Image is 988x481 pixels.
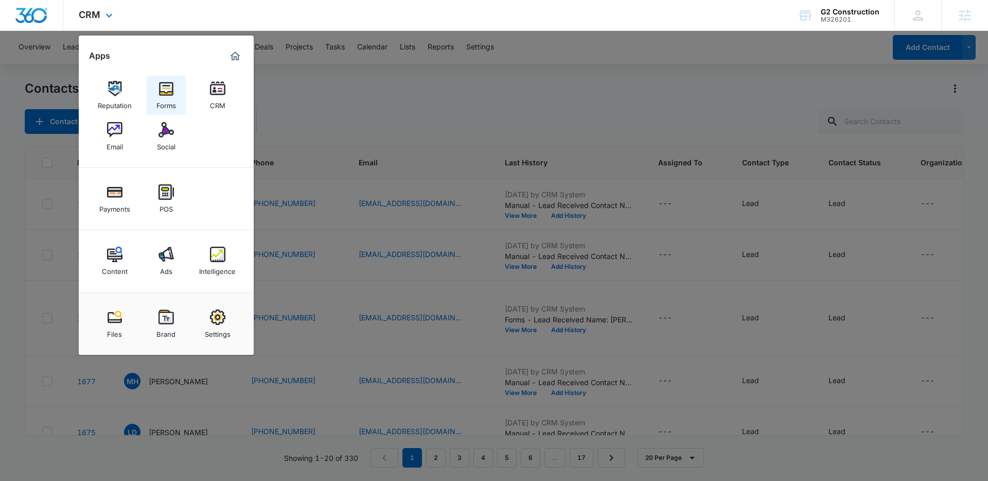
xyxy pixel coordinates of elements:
div: Intelligence [199,262,236,276]
a: Intelligence [198,242,237,281]
div: Forms [156,96,176,110]
a: Payments [95,179,134,218]
div: account name [821,8,879,16]
div: Email [107,138,123,151]
a: POS [147,179,186,218]
a: Brand [147,304,186,343]
div: Brand [156,325,175,338]
a: Social [147,117,186,156]
div: Social [157,138,175,151]
a: Marketing 360® Dashboard [227,48,243,64]
a: Forms [147,76,186,115]
div: POS [160,200,173,213]
div: Reputation [98,96,132,110]
div: Payments [99,200,130,213]
h2: Apps [89,51,110,61]
a: CRM [198,76,237,115]
span: CRM [79,9,100,20]
a: Content [95,242,134,281]
a: Reputation [95,76,134,115]
div: CRM [210,96,225,110]
a: Files [95,304,134,343]
div: Ads [160,262,172,276]
div: account id [821,16,879,23]
a: Settings [198,304,237,343]
div: Settings [205,325,231,338]
a: Ads [147,242,186,281]
div: Content [102,262,128,276]
div: Files [107,325,122,338]
a: Email [95,117,134,156]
